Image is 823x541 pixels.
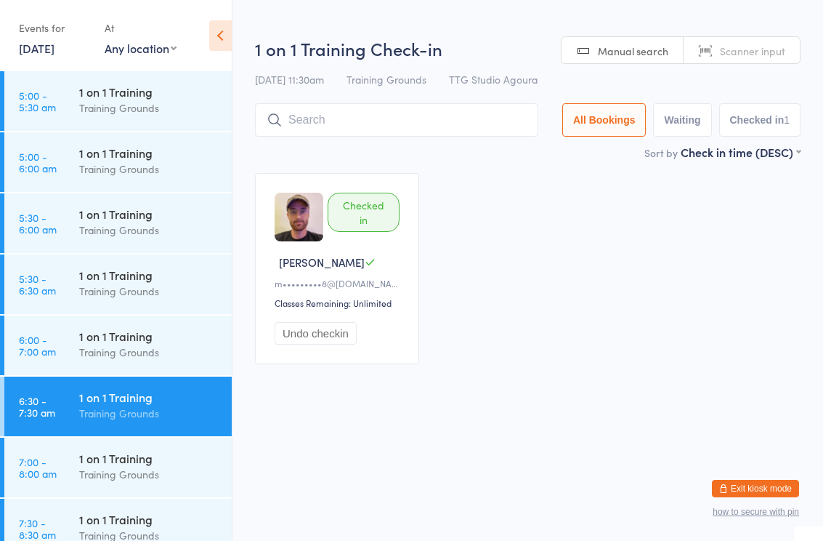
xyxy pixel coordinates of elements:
span: [DATE] 11:30am [255,72,324,87]
time: 7:00 - 8:00 am [19,456,57,479]
div: At [105,16,177,40]
span: [PERSON_NAME] [279,255,365,270]
a: 5:30 -6:00 am1 on 1 TrainingTraining Grounds [4,193,232,253]
time: 5:00 - 5:30 am [19,89,56,113]
div: Training Grounds [79,405,219,422]
div: Checked in [328,193,400,232]
input: Search [255,103,538,137]
time: 6:00 - 7:00 am [19,334,56,357]
time: 6:30 - 7:30 am [19,395,55,418]
div: Training Grounds [79,222,219,239]
span: Training Grounds [346,72,426,87]
h2: 1 on 1 Training Check-in [255,36,800,60]
span: Manual search [598,44,668,58]
div: Training Grounds [79,344,219,361]
a: 5:30 -6:30 am1 on 1 TrainingTraining Grounds [4,255,232,314]
div: Any location [105,40,177,56]
div: Training Grounds [79,100,219,116]
div: m•••••••••8@[DOMAIN_NAME] [275,277,404,289]
div: 1 on 1 Training [79,450,219,466]
div: Classes Remaining: Unlimited [275,297,404,309]
div: 1 on 1 Training [79,328,219,344]
button: Waiting [653,103,711,137]
span: TTG Studio Agoura [449,72,538,87]
button: All Bookings [562,103,646,137]
div: 1 on 1 Training [79,145,219,161]
div: 1 on 1 Training [79,389,219,405]
time: 5:30 - 6:00 am [19,212,57,235]
div: 1 [784,114,790,126]
div: Events for [19,16,90,40]
time: 5:00 - 6:00 am [19,151,57,174]
time: 7:30 - 8:30 am [19,517,56,540]
a: 6:00 -7:00 am1 on 1 TrainingTraining Grounds [4,316,232,375]
img: image1720652513.png [275,193,323,241]
div: 1 on 1 Training [79,206,219,222]
label: Sort by [644,145,678,160]
div: Training Grounds [79,161,219,177]
div: 1 on 1 Training [79,511,219,527]
div: 1 on 1 Training [79,267,219,283]
a: 5:00 -6:00 am1 on 1 TrainingTraining Grounds [4,132,232,192]
a: 6:30 -7:30 am1 on 1 TrainingTraining Grounds [4,377,232,436]
button: Checked in1 [719,103,801,137]
button: Exit kiosk mode [712,480,799,497]
a: 7:00 -8:00 am1 on 1 TrainingTraining Grounds [4,438,232,497]
a: [DATE] [19,40,54,56]
button: how to secure with pin [713,507,799,517]
div: Training Grounds [79,466,219,483]
time: 5:30 - 6:30 am [19,273,56,296]
button: Undo checkin [275,322,357,345]
span: Scanner input [720,44,785,58]
div: Training Grounds [79,283,219,300]
div: Check in time (DESC) [681,144,800,160]
div: 1 on 1 Training [79,84,219,100]
a: 5:00 -5:30 am1 on 1 TrainingTraining Grounds [4,71,232,131]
